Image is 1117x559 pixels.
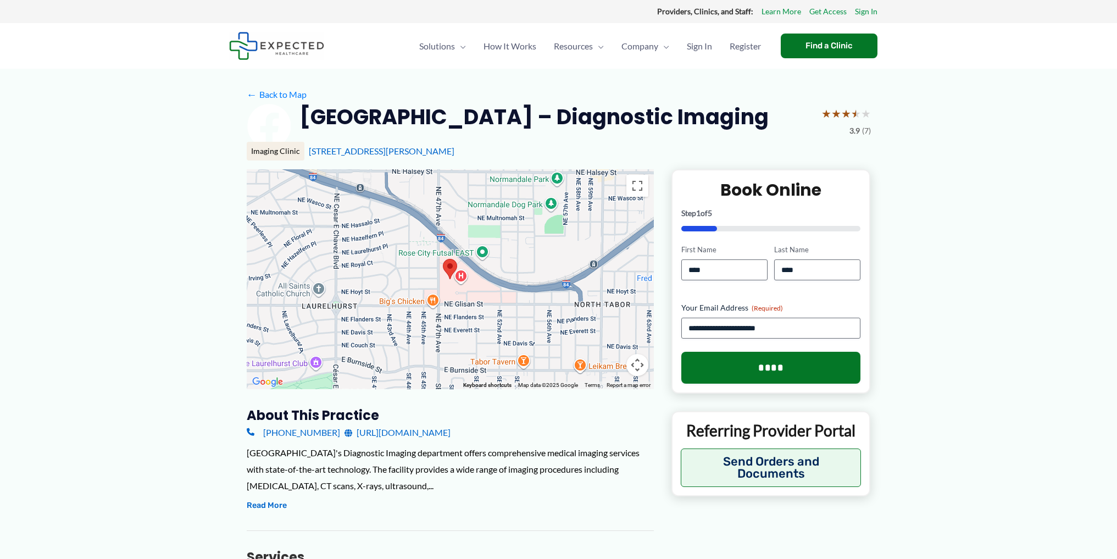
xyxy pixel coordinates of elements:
[247,407,654,424] h3: About this practice
[696,208,701,218] span: 1
[455,27,466,65] span: Menu Toggle
[681,420,862,440] p: Referring Provider Portal
[585,382,600,388] a: Terms (opens in new tab)
[657,7,753,16] strong: Providers, Clinics, and Staff:
[831,103,841,124] span: ★
[752,304,783,312] span: (Required)
[821,103,831,124] span: ★
[484,27,536,65] span: How It Works
[708,208,712,218] span: 5
[774,245,860,255] label: Last Name
[247,142,304,160] div: Imaging Clinic
[762,4,801,19] a: Learn More
[658,27,669,65] span: Menu Toggle
[410,27,475,65] a: SolutionsMenu Toggle
[554,27,593,65] span: Resources
[861,103,871,124] span: ★
[613,27,678,65] a: CompanyMenu Toggle
[851,103,861,124] span: ★
[849,124,860,138] span: 3.9
[781,34,877,58] a: Find a Clinic
[681,302,861,313] label: Your Email Address
[681,449,862,487] button: Send Orders and Documents
[249,375,286,389] a: Open this area in Google Maps (opens a new window)
[247,445,654,494] div: [GEOGRAPHIC_DATA]'s Diagnostic Imaging department offers comprehensive medical imaging services w...
[607,382,651,388] a: Report a map error
[419,27,455,65] span: Solutions
[678,27,721,65] a: Sign In
[247,499,287,512] button: Read More
[299,103,769,130] h2: [GEOGRAPHIC_DATA] – Diagnostic Imaging
[626,354,648,376] button: Map camera controls
[247,424,340,441] a: [PHONE_NUMBER]
[463,381,512,389] button: Keyboard shortcuts
[545,27,613,65] a: ResourcesMenu Toggle
[344,424,451,441] a: [URL][DOMAIN_NAME]
[410,27,770,65] nav: Primary Site Navigation
[730,27,761,65] span: Register
[475,27,545,65] a: How It Works
[721,27,770,65] a: Register
[229,32,324,60] img: Expected Healthcare Logo - side, dark font, small
[681,209,861,217] p: Step of
[249,375,286,389] img: Google
[518,382,578,388] span: Map data ©2025 Google
[862,124,871,138] span: (7)
[626,175,648,197] button: Toggle fullscreen view
[855,4,877,19] a: Sign In
[809,4,847,19] a: Get Access
[681,245,768,255] label: First Name
[247,86,307,103] a: ←Back to Map
[593,27,604,65] span: Menu Toggle
[309,146,454,156] a: [STREET_ADDRESS][PERSON_NAME]
[247,89,257,99] span: ←
[621,27,658,65] span: Company
[681,179,861,201] h2: Book Online
[687,27,712,65] span: Sign In
[841,103,851,124] span: ★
